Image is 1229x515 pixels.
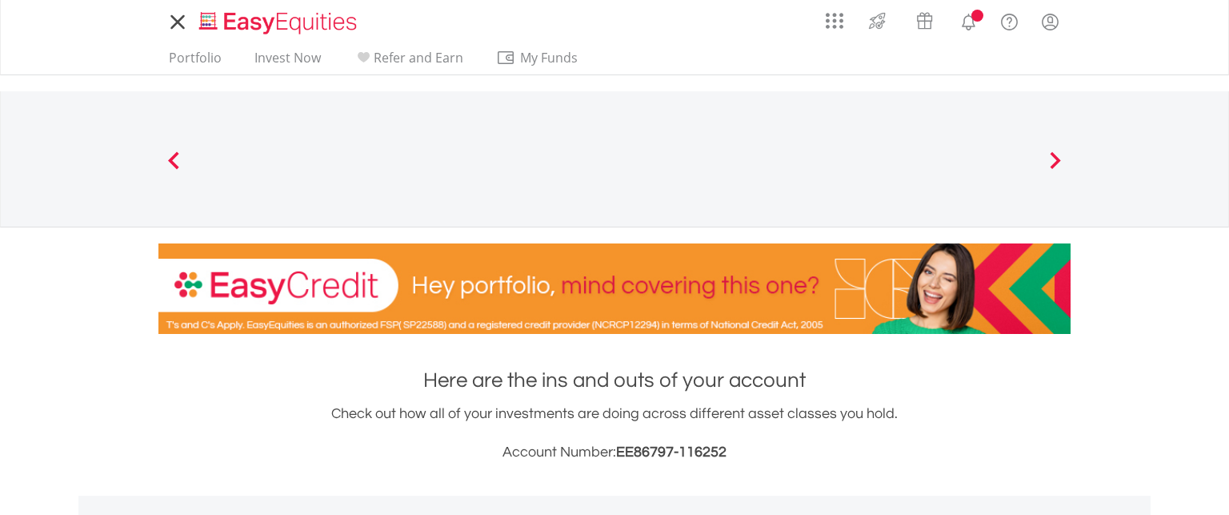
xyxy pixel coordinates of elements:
img: EasyCredit Promotion Banner [158,243,1071,334]
a: Notifications [948,4,989,36]
div: Check out how all of your investments are doing across different asset classes you hold. [158,403,1071,464]
h1: Here are the ins and outs of your account [158,366,1071,395]
a: Vouchers [901,4,948,34]
img: EasyEquities_Logo.png [196,10,363,36]
a: FAQ's and Support [989,4,1030,36]
img: thrive-v2.svg [864,8,891,34]
a: Home page [193,4,363,36]
h3: Account Number: [158,441,1071,464]
a: Invest Now [248,50,327,74]
a: My Profile [1030,4,1071,39]
span: My Funds [496,47,601,68]
a: AppsGrid [815,4,854,30]
img: vouchers-v2.svg [911,8,938,34]
img: grid-menu-icon.svg [826,12,843,30]
span: Refer and Earn [374,49,463,66]
a: Refer and Earn [347,50,470,74]
span: EE86797-116252 [616,445,727,460]
a: Portfolio [162,50,228,74]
